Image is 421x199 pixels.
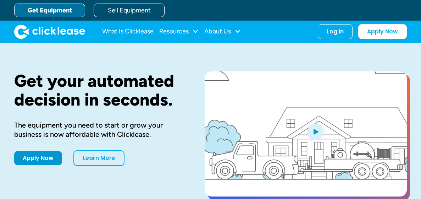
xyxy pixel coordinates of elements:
img: Blue play button logo on a light blue circular background [306,122,325,141]
div: The equipment you need to start or grow your business is now affordable with Clicklease. [14,120,182,139]
a: Apply Now [14,151,62,165]
div: Resources [159,25,199,39]
a: Sell Equipment [94,4,165,17]
img: Clicklease logo [14,25,85,39]
div: Log In [327,28,344,35]
a: What Is Clicklease [102,25,154,39]
a: Learn More [73,150,124,166]
a: Apply Now [358,24,407,39]
a: Get Equipment [14,4,85,17]
a: home [14,25,85,39]
div: About Us [204,25,241,39]
h1: Get your automated decision in seconds. [14,71,182,109]
a: open lightbox [205,71,407,197]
